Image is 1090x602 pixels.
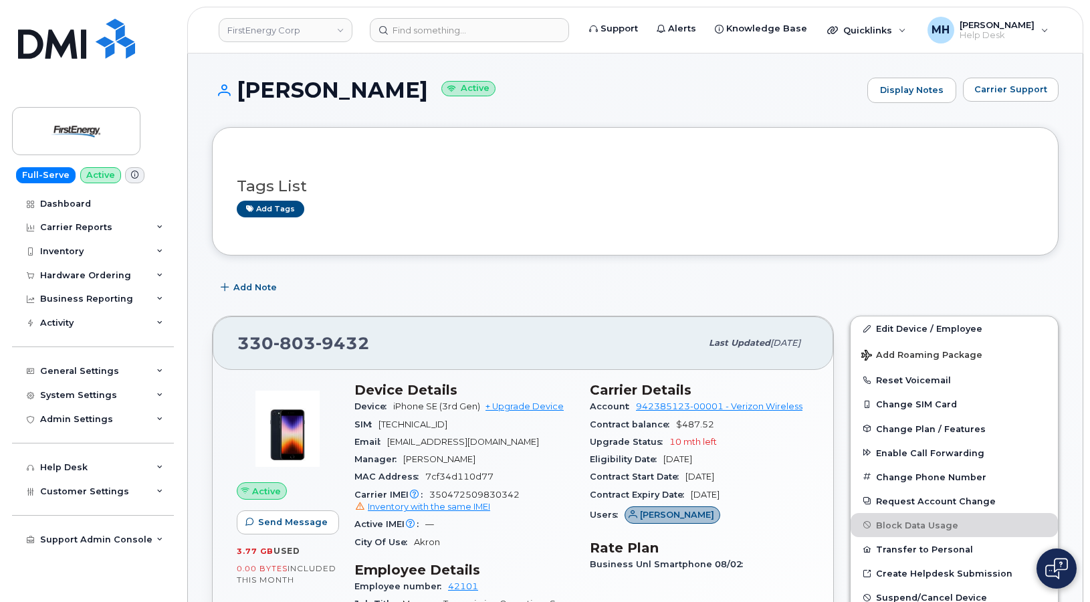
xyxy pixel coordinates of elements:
[354,490,574,514] span: 350472509830342
[590,510,625,520] span: Users
[851,368,1058,392] button: Reset Voicemail
[258,516,328,528] span: Send Message
[669,437,717,447] span: 10 mth left
[590,559,750,569] span: Business Unl Smartphone 08/02
[354,581,448,591] span: Employee number
[354,437,387,447] span: Email
[368,502,490,512] span: Inventory with the same IMEI
[237,564,288,573] span: 0.00 Bytes
[851,465,1058,489] button: Change Phone Number
[354,562,574,578] h3: Employee Details
[316,333,370,353] span: 9432
[354,502,490,512] a: Inventory with the same IMEI
[770,338,800,348] span: [DATE]
[425,519,434,529] span: —
[851,513,1058,537] button: Block Data Usage
[252,485,281,498] span: Active
[237,201,304,217] a: Add tags
[867,78,956,103] a: Display Notes
[274,546,300,556] span: used
[851,537,1058,561] button: Transfer to Personal
[590,472,685,482] span: Contract Start Date
[590,419,676,429] span: Contract balance
[354,454,403,464] span: Manager
[676,419,714,429] span: $487.52
[237,510,339,534] button: Send Message
[354,382,574,398] h3: Device Details
[590,454,663,464] span: Eligibility Date
[691,490,720,500] span: [DATE]
[212,276,288,300] button: Add Note
[851,417,1058,441] button: Change Plan / Features
[237,333,370,353] span: 330
[640,508,714,521] span: [PERSON_NAME]
[354,537,414,547] span: City Of Use
[354,519,425,529] span: Active IMEI
[425,472,494,482] span: 7cf34d110d77
[590,490,691,500] span: Contract Expiry Date
[590,401,636,411] span: Account
[448,581,478,591] a: 42101
[414,537,440,547] span: Akron
[876,423,986,433] span: Change Plan / Features
[1045,558,1068,579] img: Open chat
[403,454,475,464] span: [PERSON_NAME]
[851,392,1058,416] button: Change SIM Card
[441,81,496,96] small: Active
[387,437,539,447] span: [EMAIL_ADDRESS][DOMAIN_NAME]
[247,389,328,469] img: image20231002-3703462-1angbar.jpeg
[861,350,982,363] span: Add Roaming Package
[354,472,425,482] span: MAC Address
[851,561,1058,585] a: Create Helpdesk Submission
[237,546,274,556] span: 3.77 GB
[709,338,770,348] span: Last updated
[590,382,809,398] h3: Carrier Details
[590,437,669,447] span: Upgrade Status
[354,401,393,411] span: Device
[274,333,316,353] span: 803
[851,316,1058,340] a: Edit Device / Employee
[636,401,802,411] a: 942385123-00001 - Verizon Wireless
[625,510,720,520] a: [PERSON_NAME]
[354,490,429,500] span: Carrier IMEI
[212,78,861,102] h1: [PERSON_NAME]
[354,419,378,429] span: SIM
[974,83,1047,96] span: Carrier Support
[393,401,480,411] span: iPhone SE (3rd Gen)
[378,419,447,429] span: [TECHNICAL_ID]
[685,472,714,482] span: [DATE]
[485,401,564,411] a: + Upgrade Device
[851,441,1058,465] button: Enable Call Forwarding
[851,340,1058,368] button: Add Roaming Package
[590,540,809,556] h3: Rate Plan
[876,447,984,458] span: Enable Call Forwarding
[237,178,1034,195] h3: Tags List
[233,281,277,294] span: Add Note
[851,489,1058,513] button: Request Account Change
[963,78,1059,102] button: Carrier Support
[663,454,692,464] span: [DATE]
